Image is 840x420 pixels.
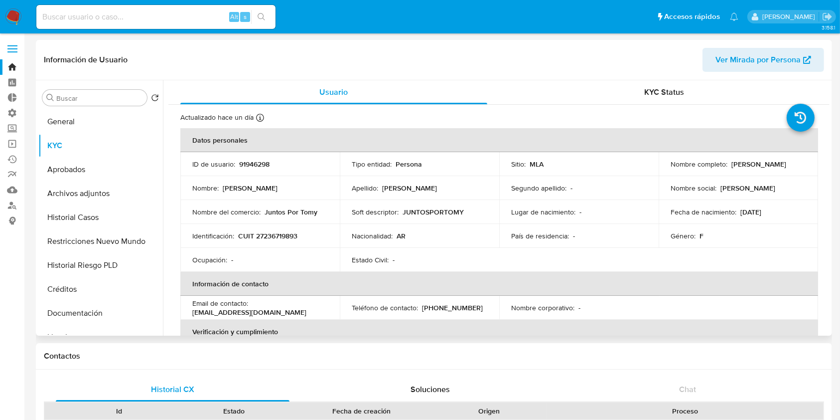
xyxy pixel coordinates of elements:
p: Juntos Por Tomy [265,208,317,216]
p: [PERSON_NAME] [731,160,786,169]
p: AR [397,231,406,240]
input: Buscar [56,94,143,103]
p: Nombre social : [671,184,716,193]
p: Fecha de nacimiento : [671,208,736,216]
p: Estado Civil : [352,255,389,264]
p: - [579,208,581,216]
button: Ver Mirada por Persona [702,48,824,72]
p: - [231,255,233,264]
p: [PHONE_NUMBER] [422,303,483,312]
p: F [700,231,703,240]
p: - [393,255,395,264]
p: Identificación : [192,231,234,240]
p: [PERSON_NAME] [382,184,437,193]
h1: Información de Usuario [44,55,128,65]
p: Soft descriptor : [352,208,399,216]
p: [EMAIL_ADDRESS][DOMAIN_NAME] [192,308,306,317]
p: Ocupación : [192,255,227,264]
button: Restricciones Nuevo Mundo [38,229,163,253]
div: Origen [438,406,540,416]
span: Chat [679,384,696,395]
button: Volver al orden por defecto [151,94,159,105]
button: Archivos adjuntos [38,182,163,206]
p: 91946298 [239,160,270,169]
button: Buscar [46,94,54,102]
p: JUNTOSPORTOMY [403,208,464,216]
p: Nombre : [192,184,219,193]
span: s [244,12,247,21]
p: CUIT 27236719893 [238,231,297,240]
p: Segundo apellido : [511,184,566,193]
p: Teléfono de contacto : [352,303,418,312]
span: Usuario [319,86,348,98]
span: Alt [230,12,238,21]
p: Nombre corporativo : [511,303,574,312]
p: Email de contacto : [192,299,248,308]
th: Verificación y cumplimiento [180,320,818,344]
button: Créditos [38,277,163,301]
button: search-icon [251,10,272,24]
div: Estado [184,406,285,416]
button: Historial Riesgo PLD [38,253,163,277]
span: Accesos rápidos [664,11,720,22]
p: Tipo entidad : [352,160,392,169]
div: Id [69,406,170,416]
p: - [578,303,580,312]
p: ludmila.lanatti@mercadolibre.com [762,12,819,21]
p: Apellido : [352,184,378,193]
span: Historial CX [151,384,194,395]
p: [DATE] [740,208,761,216]
p: [PERSON_NAME] [720,184,775,193]
h1: Contactos [44,351,824,361]
th: Datos personales [180,128,818,152]
p: País de residencia : [511,231,569,240]
button: KYC [38,134,163,158]
p: - [570,184,572,193]
p: Género : [671,231,696,240]
p: [PERSON_NAME] [223,184,278,193]
p: Sitio : [511,160,526,169]
p: Actualizado hace un día [180,113,254,122]
p: Lugar de nacimiento : [511,208,575,216]
div: Proceso [554,406,817,416]
input: Buscar usuario o caso... [36,10,276,23]
th: Información de contacto [180,272,818,296]
p: Nacionalidad : [352,231,393,240]
span: Soluciones [411,384,450,395]
p: ID de usuario : [192,160,235,169]
p: Persona [396,160,422,169]
div: Fecha de creación [298,406,424,416]
a: Notificaciones [730,12,738,21]
span: Ver Mirada por Persona [715,48,801,72]
button: Aprobados [38,158,163,182]
span: KYC Status [644,86,684,98]
p: Nombre del comercio : [192,208,261,216]
p: MLA [530,160,544,169]
p: Nombre completo : [671,160,727,169]
button: Lista Interna [38,325,163,349]
button: Documentación [38,301,163,325]
button: General [38,110,163,134]
a: Salir [822,11,833,22]
button: Historial Casos [38,206,163,229]
p: - [573,231,575,240]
